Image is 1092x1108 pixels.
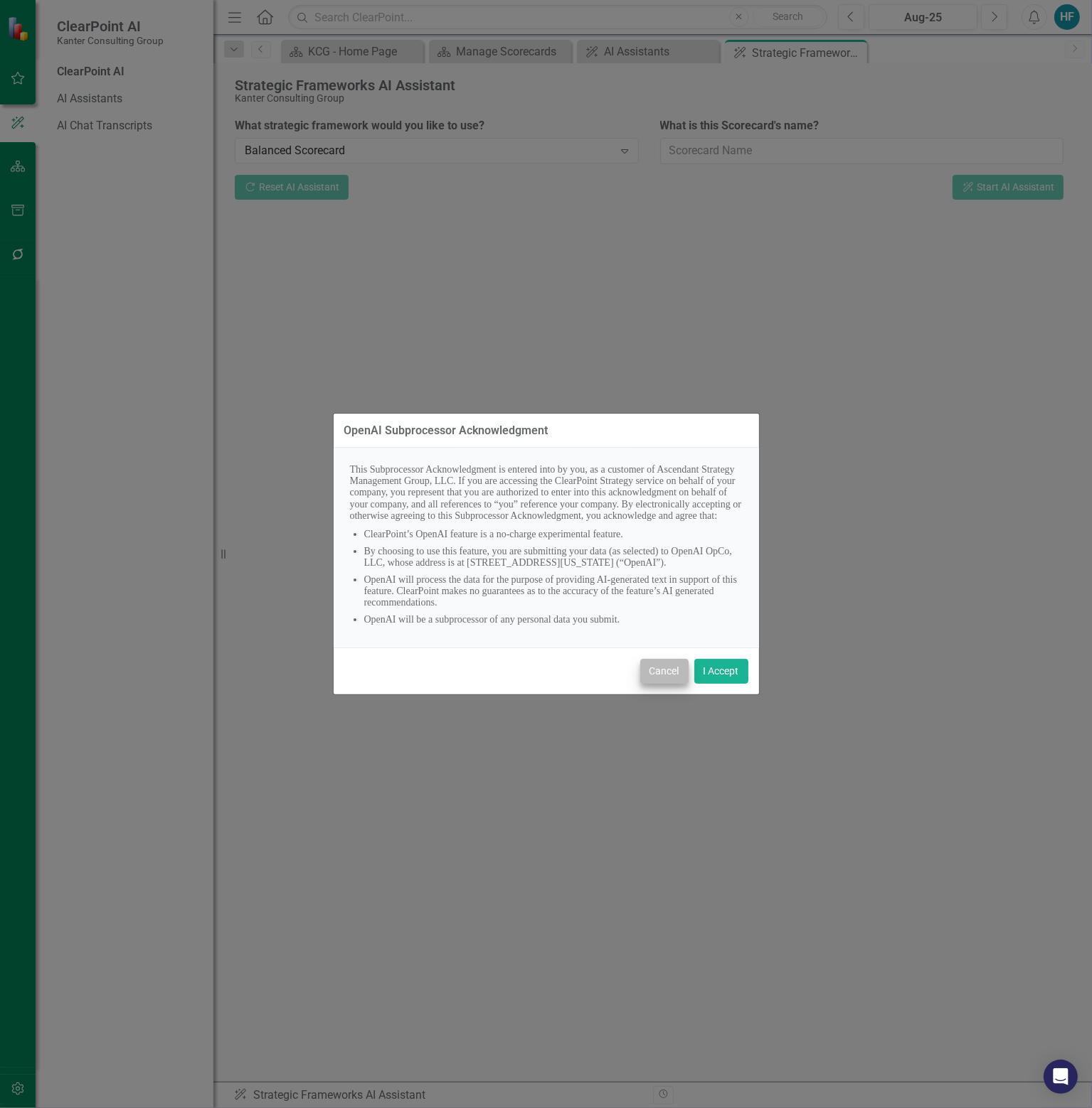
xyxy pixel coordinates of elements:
li: ClearPoint’s OpenAI feature is a no-charge experimental feature. [364,529,743,540]
button: I Accept [694,659,748,684]
li: OpenAI will be a subprocessor of any personal data you submit. [364,614,743,625]
div: OpenAI Subprocessor Acknowledgment [344,424,548,437]
div: Open Intercom Messenger [1044,1060,1078,1094]
li: By choosing to use this feature, you are submitting your data (as selected) to OpenAI OpCo, LLC, ... [364,546,743,569]
li: OpenAI will process the data for the purpose of providing AI-generated text in support of this fe... [364,574,743,608]
p: This Subprocessor Acknowledgment is entered into by you, as a customer of Ascendant Strategy Mana... [350,464,743,521]
button: Cancel [640,659,689,684]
